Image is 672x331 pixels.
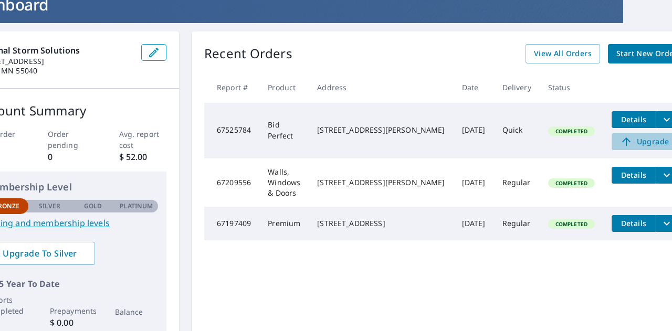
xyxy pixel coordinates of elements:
th: Address [309,72,453,103]
th: Product [259,72,309,103]
p: Recent Orders [204,44,292,63]
th: Status [540,72,603,103]
td: [DATE] [454,207,494,240]
td: [DATE] [454,103,494,158]
td: Regular [494,207,540,240]
p: Order pending [48,129,96,151]
p: Avg. report cost [119,129,167,151]
td: Bid Perfect [259,103,309,158]
td: Walls, Windows & Doors [259,158,309,207]
td: [DATE] [454,158,494,207]
p: 0 [48,151,96,163]
td: Regular [494,158,540,207]
p: $ 0.00 [50,316,93,329]
span: Details [618,170,649,180]
th: Date [454,72,494,103]
button: detailsBtn-67525784 [612,111,656,128]
p: Gold [84,201,102,211]
span: Upgrade [618,135,671,148]
div: [STREET_ADDRESS][PERSON_NAME] [317,125,445,135]
span: Details [618,114,649,124]
button: detailsBtn-67197409 [612,215,656,232]
div: [STREET_ADDRESS][PERSON_NAME] [317,177,445,188]
p: Prepayments [50,305,93,316]
th: Report # [204,72,259,103]
button: detailsBtn-67209556 [612,167,656,184]
td: 67209556 [204,158,259,207]
span: Completed [549,127,594,135]
a: View All Orders [526,44,600,63]
p: Platinum [120,201,153,211]
span: Completed [549,179,594,187]
span: Details [618,218,649,228]
td: 67197409 [204,207,259,240]
p: $ 52.00 [119,151,167,163]
td: Premium [259,207,309,240]
span: View All Orders [534,47,592,60]
p: Balance [115,306,159,317]
th: Delivery [494,72,540,103]
div: [STREET_ADDRESS] [317,218,445,229]
p: Silver [39,201,61,211]
span: Completed [549,220,594,228]
td: Quick [494,103,540,158]
td: 67525784 [204,103,259,158]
